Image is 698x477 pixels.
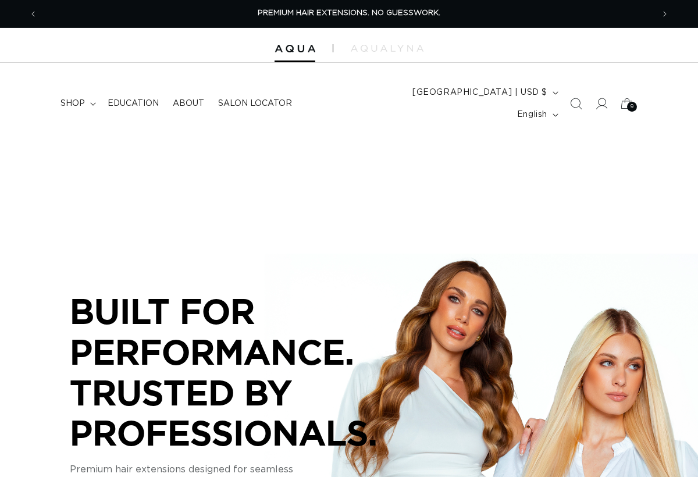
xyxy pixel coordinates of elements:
[412,87,547,99] span: [GEOGRAPHIC_DATA] | USD $
[70,291,419,453] p: BUILT FOR PERFORMANCE. TRUSTED BY PROFESSIONALS.
[166,91,211,116] a: About
[563,91,589,116] summary: Search
[173,98,204,109] span: About
[101,91,166,116] a: Education
[517,109,547,121] span: English
[652,3,678,25] button: Next announcement
[211,91,299,116] a: Salon Locator
[631,102,634,112] span: 9
[351,45,423,52] img: aqualyna.com
[60,98,85,109] span: shop
[405,81,563,104] button: [GEOGRAPHIC_DATA] | USD $
[275,45,315,53] img: Aqua Hair Extensions
[20,3,46,25] button: Previous announcement
[258,9,440,17] span: PREMIUM HAIR EXTENSIONS. NO GUESSWORK.
[218,98,292,109] span: Salon Locator
[108,98,159,109] span: Education
[510,104,563,126] button: English
[54,91,101,116] summary: shop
